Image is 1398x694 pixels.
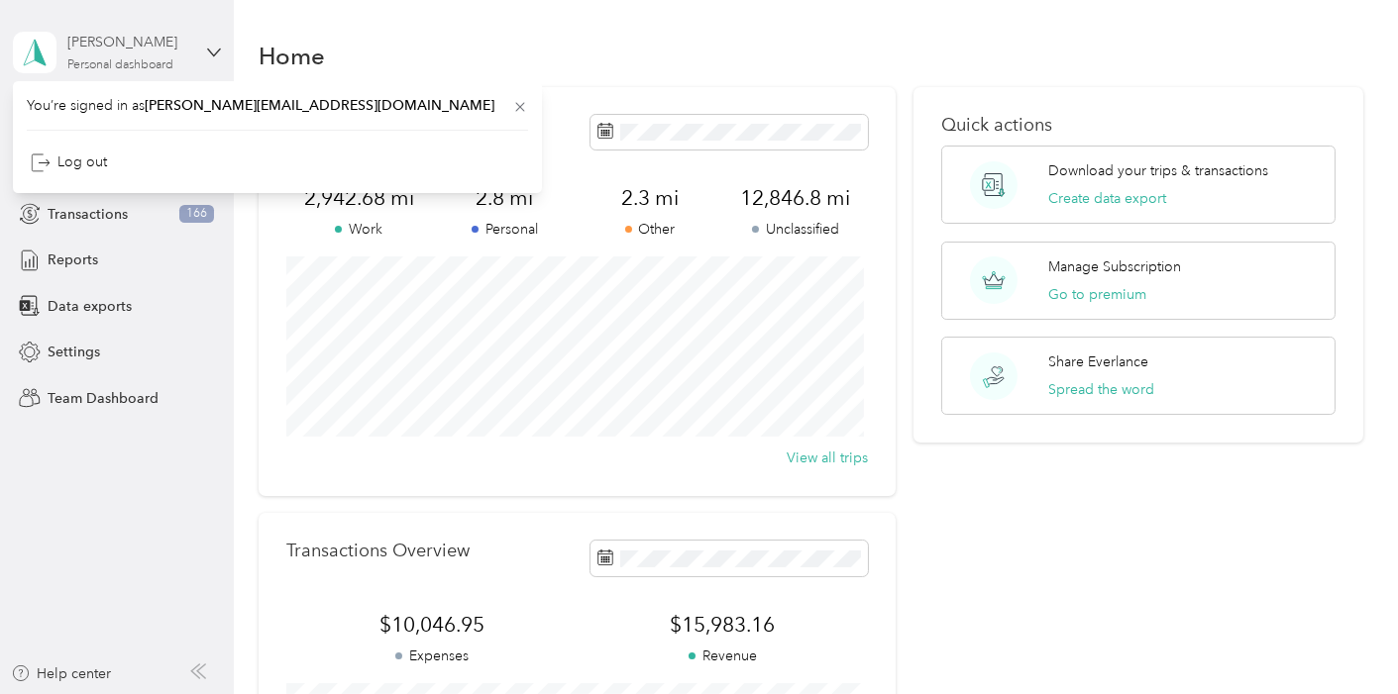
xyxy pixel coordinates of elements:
[259,46,325,66] h1: Home
[48,204,128,225] span: Transactions
[48,342,100,362] span: Settings
[286,611,578,639] span: $10,046.95
[286,645,578,666] p: Expenses
[179,205,214,223] span: 166
[1048,379,1154,400] button: Spread the word
[578,611,869,639] span: $15,983.16
[787,447,868,468] button: View all trips
[1048,351,1148,372] p: Share Everlance
[286,184,432,212] span: 2,942.68 mi
[27,95,528,116] span: You’re signed in as
[48,296,132,317] span: Data exports
[48,388,159,409] span: Team Dashboard
[1048,284,1146,305] button: Go to premium
[1048,256,1181,277] p: Manage Subscription
[578,645,869,666] p: Revenue
[11,663,112,684] button: Help center
[67,32,191,52] div: [PERSON_NAME]
[31,151,107,172] div: Log out
[578,219,723,240] p: Other
[1048,188,1166,209] button: Create data export
[286,219,432,240] p: Work
[67,59,173,71] div: Personal dashboard
[578,184,723,212] span: 2.3 mi
[722,184,868,212] span: 12,846.8 mi
[1048,160,1268,181] p: Download your trips & transactions
[286,541,470,561] p: Transactions Overview
[722,219,868,240] p: Unclassified
[432,184,578,212] span: 2.8 mi
[145,97,494,114] span: [PERSON_NAME][EMAIL_ADDRESS][DOMAIN_NAME]
[432,219,578,240] p: Personal
[941,115,1337,136] p: Quick actions
[48,249,98,270] span: Reports
[1287,583,1398,694] iframe: Everlance-gr Chat Button Frame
